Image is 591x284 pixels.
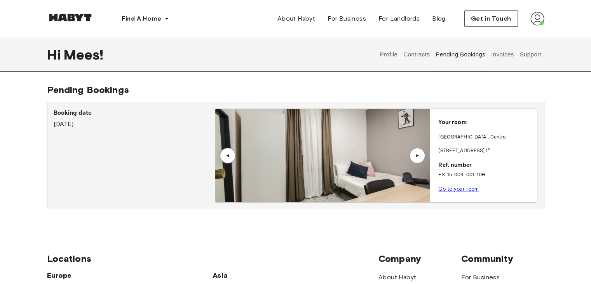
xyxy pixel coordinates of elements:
[438,161,534,170] p: Ref. number
[471,14,511,23] span: Get in Touch
[47,271,213,280] span: Europe
[115,11,175,26] button: Find A Home
[213,271,295,280] span: Asia
[122,14,161,23] span: Find A Home
[413,153,421,158] div: ▲
[438,147,534,155] p: [STREET_ADDRESS] 1°
[224,153,232,158] div: ▲
[54,109,215,129] div: [DATE]
[378,253,461,265] span: Company
[47,14,94,21] img: Habyt
[490,37,514,72] button: Invoices
[438,118,534,127] p: Your room
[271,11,321,26] a: About Habyt
[377,37,544,72] div: user profile tabs
[321,11,372,26] a: For Business
[403,37,431,72] button: Contracts
[438,133,506,141] p: [GEOGRAPHIC_DATA] , Centro
[438,171,534,179] p: ES-15-009-001-10H
[372,11,426,26] a: For Landlords
[519,37,542,72] button: Support
[47,84,129,95] span: Pending Bookings
[378,14,420,23] span: For Landlords
[47,253,378,265] span: Locations
[461,253,544,265] span: Community
[432,14,446,23] span: Blog
[438,186,479,192] a: Go to your room
[47,46,64,63] span: Hi
[328,14,366,23] span: For Business
[464,11,518,27] button: Get in Touch
[379,37,399,72] button: Profile
[64,46,104,63] span: Mees !
[215,109,430,202] img: Image of the room
[530,12,544,26] img: avatar
[378,273,416,282] a: About Habyt
[54,109,215,118] p: Booking date
[277,14,315,23] span: About Habyt
[461,273,500,282] a: For Business
[426,11,452,26] a: Blog
[435,37,486,72] button: Pending Bookings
